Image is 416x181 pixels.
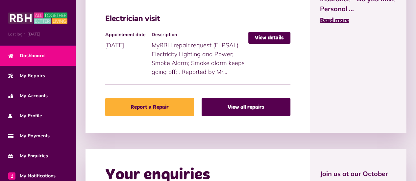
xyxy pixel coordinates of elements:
h3: Electrician visit [105,14,290,24]
span: My Repairs [8,72,45,79]
a: View all repairs [202,98,290,116]
a: Report a Repair [105,98,194,116]
span: My Profile [8,112,42,119]
h4: Appointment date [105,32,148,37]
span: Dashboard [8,52,45,59]
a: View details [248,32,290,44]
div: MyRBH repair request (ELPSAL) Electricity Lighting and Power; Smoke Alarm; Smoke alarm keeps goin... [152,32,248,76]
img: MyRBH [8,11,67,25]
div: [DATE] [105,32,152,50]
h4: Description [152,32,245,37]
span: My Notifications [8,172,56,179]
span: My Enquiries [8,152,48,159]
span: Read more [320,17,349,23]
span: Last login: [DATE] [8,31,67,37]
span: 1 [8,172,15,179]
span: My Accounts [8,92,48,99]
span: My Payments [8,132,50,139]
